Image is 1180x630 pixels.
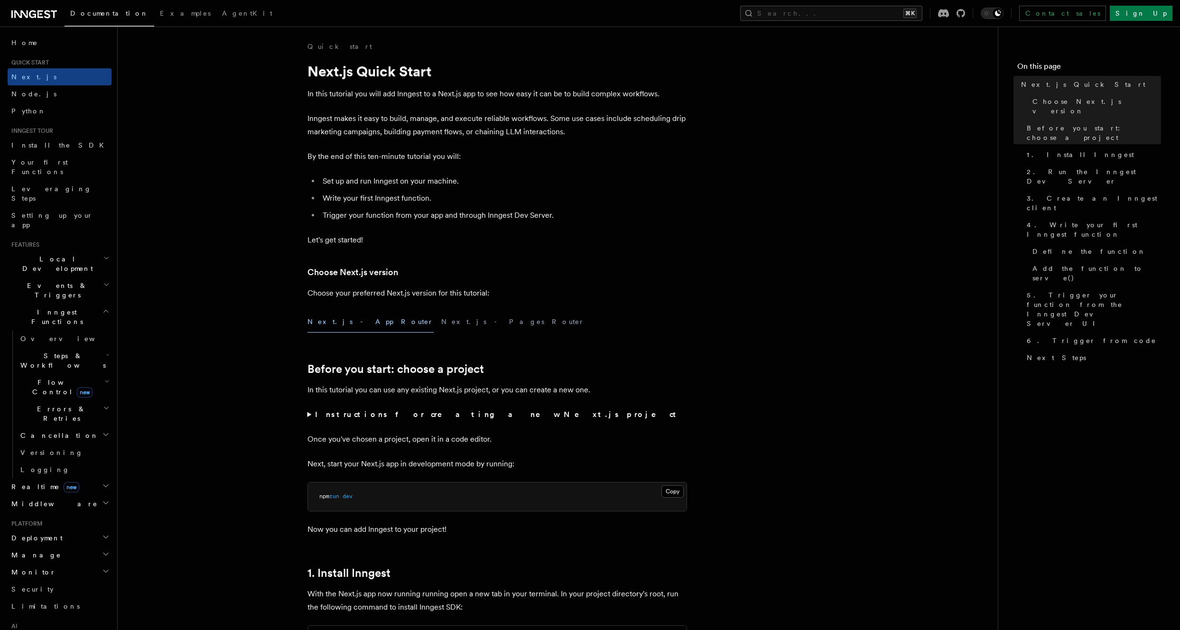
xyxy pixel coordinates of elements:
button: Steps & Workflows [17,347,111,374]
a: Next Steps [1023,349,1161,366]
span: 3. Create an Inngest client [1027,194,1161,213]
span: Before you start: choose a project [1027,123,1161,142]
p: By the end of this ten-minute tutorial you will: [307,150,687,163]
button: Cancellation [17,427,111,444]
a: 4. Write your first Inngest function [1023,216,1161,243]
li: Write your first Inngest function. [320,192,687,205]
a: Limitations [8,598,111,615]
span: Platform [8,520,43,528]
a: Python [8,102,111,120]
h1: Next.js Quick Start [307,63,687,80]
span: Setting up your app [11,212,93,229]
span: npm [319,493,329,500]
span: Features [8,241,39,249]
kbd: ⌘K [903,9,917,18]
span: 5. Trigger your function from the Inngest Dev Server UI [1027,290,1161,328]
a: Before you start: choose a project [1023,120,1161,146]
span: Middleware [8,499,98,509]
button: Next.js - Pages Router [441,311,585,333]
span: Overview [20,335,118,343]
button: Search...⌘K [740,6,922,21]
button: Errors & Retries [17,400,111,427]
span: AI [8,622,18,630]
span: Next.js Quick Start [1021,80,1145,89]
span: Quick start [8,59,49,66]
a: Documentation [65,3,154,27]
span: 2. Run the Inngest Dev Server [1027,167,1161,186]
a: 1. Install Inngest [1023,146,1161,163]
span: Home [11,38,38,47]
span: Manage [8,550,61,560]
a: 1. Install Inngest [307,566,390,580]
span: Steps & Workflows [17,351,106,370]
button: Realtimenew [8,478,111,495]
a: Examples [154,3,216,26]
p: In this tutorial you will add Inngest to a Next.js app to see how easy it can be to build complex... [307,87,687,101]
a: Add the function to serve() [1029,260,1161,287]
button: Next.js - App Router [307,311,434,333]
button: Copy [661,485,684,498]
button: Deployment [8,529,111,547]
p: Inngest makes it easy to build, manage, and execute reliable workflows. Some use cases include sc... [307,112,687,139]
a: Define the function [1029,243,1161,260]
a: Quick start [307,42,372,51]
a: Security [8,581,111,598]
span: Deployment [8,533,63,543]
a: Choose Next.js version [1029,93,1161,120]
a: Home [8,34,111,51]
span: Add the function to serve() [1032,264,1161,283]
a: 6. Trigger from code [1023,332,1161,349]
span: new [64,482,79,492]
span: Install the SDK [11,141,110,149]
span: Logging [20,466,70,473]
p: In this tutorial you can use any existing Next.js project, or you can create a new one. [307,383,687,397]
a: 3. Create an Inngest client [1023,190,1161,216]
p: With the Next.js app now running running open a new tab in your terminal. In your project directo... [307,587,687,614]
span: run [329,493,339,500]
span: Cancellation [17,431,99,440]
a: 5. Trigger your function from the Inngest Dev Server UI [1023,287,1161,332]
span: Local Development [8,254,103,273]
span: Versioning [20,449,83,456]
a: Choose Next.js version [307,266,398,279]
span: Choose Next.js version [1032,97,1161,116]
button: Manage [8,547,111,564]
button: Flow Controlnew [17,374,111,400]
span: 1. Install Inngest [1027,150,1134,159]
a: Before you start: choose a project [307,362,484,376]
span: Errors & Retries [17,404,103,423]
span: Flow Control [17,378,104,397]
span: dev [343,493,353,500]
span: Your first Functions [11,158,68,176]
a: Overview [17,330,111,347]
span: new [77,387,93,398]
span: 4. Write your first Inngest function [1027,220,1161,239]
span: Security [11,585,54,593]
div: Inngest Functions [8,330,111,478]
li: Set up and run Inngest on your machine. [320,175,687,188]
span: Next Steps [1027,353,1086,362]
p: Choose your preferred Next.js version for this tutorial: [307,287,687,300]
a: Next.js Quick Start [1017,76,1161,93]
summary: Instructions for creating a new Next.js project [307,408,687,421]
span: Examples [160,9,211,17]
span: Define the function [1032,247,1146,256]
a: 2. Run the Inngest Dev Server [1023,163,1161,190]
button: Middleware [8,495,111,512]
span: Inngest tour [8,127,53,135]
span: Next.js [11,73,56,81]
strong: Instructions for creating a new Next.js project [315,410,680,419]
span: Events & Triggers [8,281,103,300]
span: Limitations [11,602,80,610]
button: Toggle dark mode [981,8,1003,19]
span: Realtime [8,482,79,491]
button: Local Development [8,250,111,277]
span: Node.js [11,90,56,98]
a: Leveraging Steps [8,180,111,207]
a: Setting up your app [8,207,111,233]
span: Documentation [70,9,149,17]
button: Inngest Functions [8,304,111,330]
a: AgentKit [216,3,278,26]
p: Now you can add Inngest to your project! [307,523,687,536]
span: 6. Trigger from code [1027,336,1156,345]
